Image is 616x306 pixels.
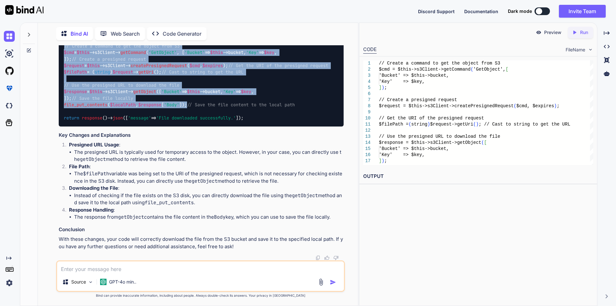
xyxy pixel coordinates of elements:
[506,67,508,72] span: [
[190,63,200,68] span: $cmd
[470,67,473,72] span: (
[74,149,344,163] li: The presigned URL is typically used for temporary access to the object. However, in your case, yo...
[72,95,133,101] span: // Save the file locally
[56,293,345,298] p: Bind can provide inaccurate information, including about people. Always double-check its answers....
[317,278,325,286] img: attachment
[69,141,344,149] p: :
[363,158,371,164] div: 17
[156,115,236,121] span: 'File downloaded successfully.'
[324,255,329,260] img: like
[72,56,146,62] span: // Create a presigned request
[64,63,84,68] span: $request
[315,255,321,260] img: copy
[381,158,384,163] span: )
[69,163,344,170] p: :
[363,109,371,115] div: 9
[464,8,498,15] button: Documentation
[363,91,371,97] div: 6
[363,115,371,121] div: 10
[418,9,455,14] span: Discord Support
[71,30,88,38] p: Bind AI
[138,69,154,75] span: getUri
[363,140,371,146] div: 14
[379,146,449,151] span: 'Bucket' => $this->bucket,
[83,170,109,177] code: $filePath
[149,49,177,55] span: 'GetObject'
[71,279,86,285] p: Source
[138,102,161,108] span: $response
[379,73,449,78] span: 'Bucket' => $this->bucket,
[59,236,344,250] p: With these changes, your code will correctly download the file from the S3 bucket and save it to ...
[161,89,182,95] span: 'Bucket'
[69,207,114,213] strong: Response Handling
[64,43,180,49] span: // Create a command to get the object from S3
[363,152,371,158] div: 16
[363,127,371,134] div: 12
[363,121,371,127] div: 11
[69,185,344,192] p: :
[59,132,344,139] h3: Key Changes and Explanations
[95,69,110,75] span: string
[379,103,514,109] span: $request = $this->s3Client->createPresignedRequest
[554,103,557,109] span: )
[223,89,236,95] span: 'Key'
[64,89,87,95] span: $response
[384,85,387,90] span: ;
[113,69,133,75] span: $request
[473,67,506,72] span: 'GetObject',
[379,79,425,84] span: 'Key' => $key,
[74,214,344,221] li: The response from contains the file content in the key, which you can use to save the file locally.
[210,49,223,55] span: $this
[566,47,585,53] span: FileName
[292,192,318,199] code: getObject
[69,185,118,191] strong: Downloading the File
[4,66,15,76] img: githubLight
[164,102,179,108] span: 'Body'
[110,102,136,108] span: $localPath
[557,103,559,109] span: ;
[536,30,542,35] img: preview
[64,82,179,88] span: // Use the presigned URL to download the file
[145,199,194,206] code: file_put_contents
[588,47,593,52] img: chevron down
[363,46,377,54] div: CODE
[473,122,476,127] span: (
[514,103,516,109] span: (
[363,79,371,85] div: 4
[128,115,151,121] span: 'message'
[363,73,371,79] div: 3
[74,192,344,206] li: Instead of checking if the file exists on the S3 disk, you can directly download the file using t...
[363,85,371,91] div: 5
[80,156,106,162] code: getObject
[88,279,93,285] img: Pick Models
[184,49,205,55] span: 'Bucket'
[379,67,471,72] span: $cmd = $this->s3Client->getCommand
[379,97,457,102] span: // Create a presigned request
[379,152,425,157] span: 'Key' => $key,
[64,43,328,121] code: = ->s3Client-> ( , [ => ->bucket, => , ]); = ->s3Client-> ( , ); = ( ) -> (); = ->s3Client-> ([ =...
[4,100,15,111] img: darkCloudIdeIcon
[464,9,498,14] span: Documentation
[430,122,473,127] span: $request->getUri
[228,63,328,68] span: // Get the URI of the presigned request
[109,279,136,285] p: GPT-4o min..
[363,66,371,73] div: 2
[476,122,478,127] span: )
[363,97,371,103] div: 7
[187,89,200,95] span: $this
[163,30,201,38] p: Code Generator
[427,122,430,127] span: )
[363,134,371,140] div: 13
[202,63,223,68] span: $expires
[64,49,74,55] span: $cmd
[481,140,484,145] span: (
[363,103,371,109] div: 8
[77,49,90,55] span: $this
[4,31,15,42] img: chat
[192,178,218,184] code: getObject
[64,69,87,75] span: $filePath
[4,277,15,288] img: settings
[379,122,408,127] span: $filePath =
[69,206,344,214] p: :
[5,5,44,15] img: Bind AI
